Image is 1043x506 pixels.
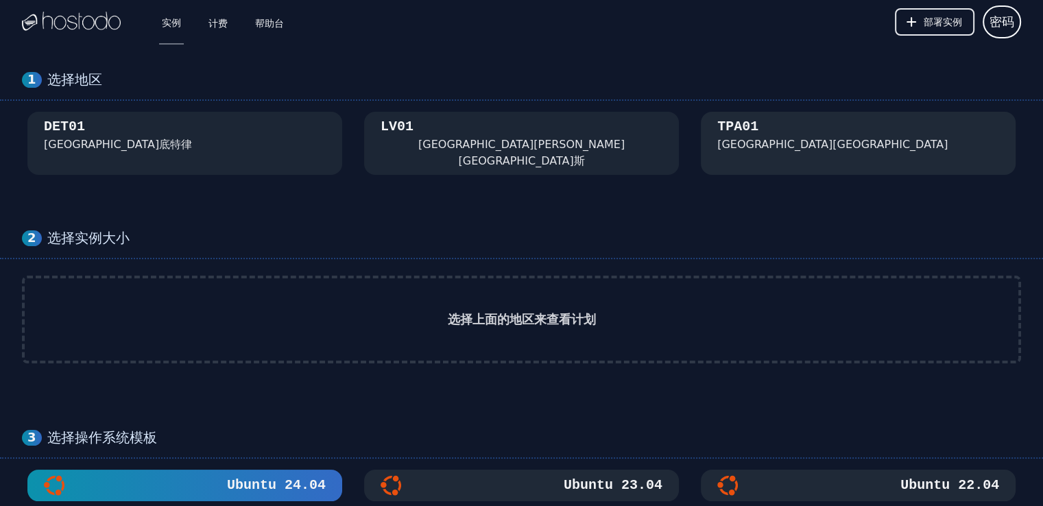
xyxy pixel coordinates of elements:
[27,430,36,444] font: 3
[227,477,326,493] font: Ubuntu 24.04
[44,475,64,496] img: Ubuntu 24.04
[564,477,662,493] font: Ubuntu 23.04
[47,429,157,446] font: 选择操作系统模板
[22,12,121,32] img: 标识
[717,119,758,134] font: TPA01
[47,71,102,88] font: 选择地区
[983,5,1021,38] button: 用户菜单
[717,138,948,151] font: [GEOGRAPHIC_DATA][GEOGRAPHIC_DATA]
[701,112,1016,175] button: TPA01 [GEOGRAPHIC_DATA][GEOGRAPHIC_DATA]
[47,230,130,246] font: 选择实例大小
[255,18,284,29] font: 帮助台
[895,8,974,36] button: 部署实例
[44,119,85,134] font: DET01
[381,119,413,134] font: LV01
[27,230,36,245] font: 2
[381,475,401,496] img: Ubuntu 23.04
[448,312,596,326] font: 选择上面的地区来查看计划
[924,16,962,27] font: 部署实例
[27,112,342,175] button: DET01 [GEOGRAPHIC_DATA]底特律
[717,475,738,496] img: Ubuntu 22.04
[990,14,1014,29] font: 密码
[162,17,181,28] font: 实例
[364,112,679,175] button: LV01 [GEOGRAPHIC_DATA][PERSON_NAME][GEOGRAPHIC_DATA]斯
[208,18,228,29] font: 计费
[27,72,36,86] font: 1
[27,470,342,501] button: Ubuntu 24.04Ubuntu 24.04
[701,470,1016,501] button: Ubuntu 22.04Ubuntu 22.04
[44,138,192,151] font: [GEOGRAPHIC_DATA]底特律
[900,477,999,493] font: Ubuntu 22.04
[364,470,679,501] button: Ubuntu 23.04Ubuntu 23.04
[418,138,625,167] font: [GEOGRAPHIC_DATA][PERSON_NAME][GEOGRAPHIC_DATA]斯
